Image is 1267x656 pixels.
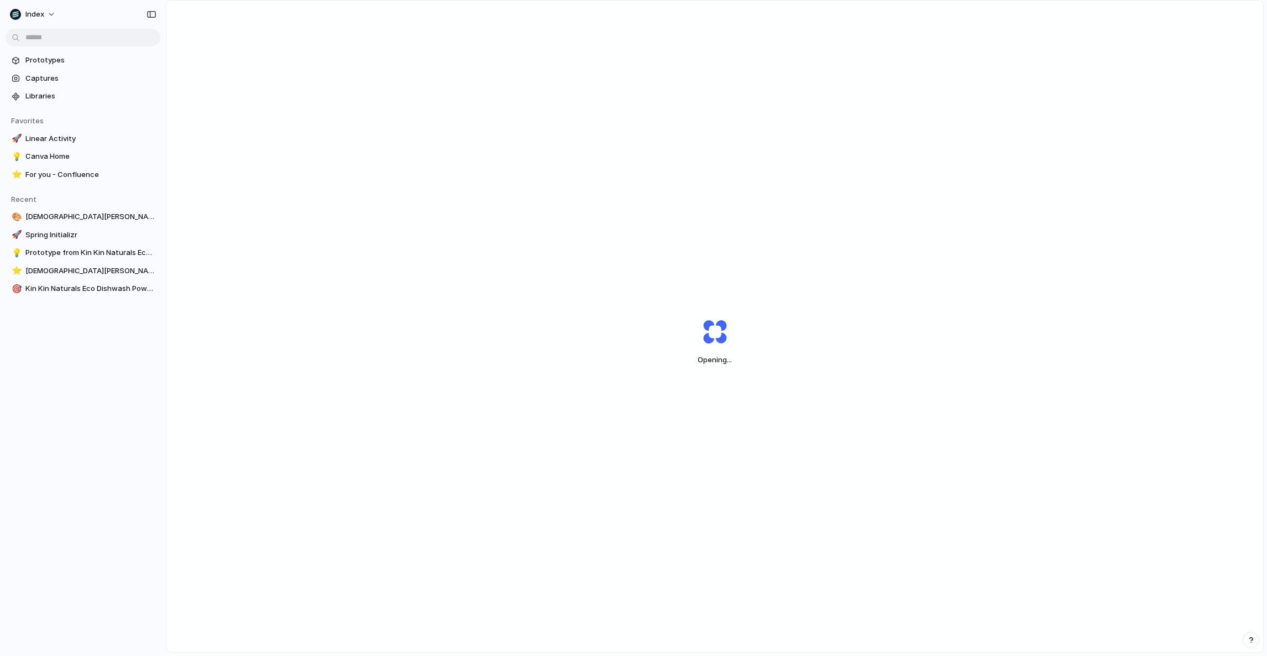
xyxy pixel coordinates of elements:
[10,151,21,162] button: 💡
[6,52,160,69] a: Prototypes
[25,265,156,277] span: [DEMOGRAPHIC_DATA][PERSON_NAME]
[727,355,732,364] span: ...
[12,150,19,163] div: 💡
[6,209,160,225] a: 🎨[DEMOGRAPHIC_DATA][PERSON_NAME]
[677,355,753,366] span: Opening
[25,211,156,222] span: [DEMOGRAPHIC_DATA][PERSON_NAME]
[11,116,44,125] span: Favorites
[25,91,156,102] span: Libraries
[25,55,156,66] span: Prototypes
[6,227,160,243] a: 🚀Spring Initializr
[6,263,160,279] a: ⭐[DEMOGRAPHIC_DATA][PERSON_NAME]
[10,247,21,258] button: 💡
[10,265,21,277] button: ⭐
[6,70,160,87] a: Captures
[25,133,156,144] span: Linear Activity
[25,247,156,258] span: Prototype from Kin Kin Naturals Eco Dishwash Powder Lime and [PERSON_NAME] 2.5kg | Healthylife
[10,133,21,144] button: 🚀
[25,151,156,162] span: Canva Home
[25,73,156,84] span: Captures
[10,230,21,241] button: 🚀
[12,283,19,295] div: 🎯
[12,247,19,259] div: 💡
[6,148,160,165] a: 💡Canva Home
[25,283,156,294] span: Kin Kin Naturals Eco Dishwash Powder Lime and [PERSON_NAME] 2.5kg | Healthylife
[10,169,21,180] button: ⭐
[12,132,19,145] div: 🚀
[6,166,160,183] a: ⭐For you - Confluence
[6,244,160,261] a: 💡Prototype from Kin Kin Naturals Eco Dishwash Powder Lime and [PERSON_NAME] 2.5kg | Healthylife
[25,169,156,180] span: For you - Confluence
[12,168,19,181] div: ⭐
[6,88,160,105] a: Libraries
[12,264,19,277] div: ⭐
[25,9,44,20] span: Index
[10,283,21,294] button: 🎯
[6,280,160,297] a: 🎯Kin Kin Naturals Eco Dishwash Powder Lime and [PERSON_NAME] 2.5kg | Healthylife
[10,211,21,222] button: 🎨
[6,6,61,23] button: Index
[12,228,19,241] div: 🚀
[11,195,36,204] span: Recent
[12,211,19,223] div: 🎨
[6,131,160,147] a: 🚀Linear Activity
[25,230,156,241] span: Spring Initializr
